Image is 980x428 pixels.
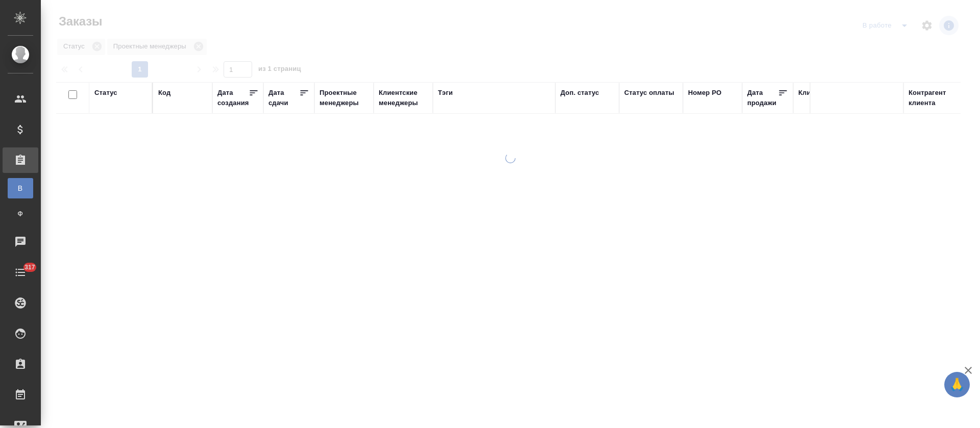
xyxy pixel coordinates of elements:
[217,88,249,108] div: Дата создания
[158,88,170,98] div: Код
[13,183,28,193] span: В
[798,88,822,98] div: Клиент
[8,178,33,198] a: В
[438,88,453,98] div: Тэги
[18,262,41,272] span: 317
[909,88,958,108] div: Контрагент клиента
[560,88,599,98] div: Доп. статус
[948,374,966,395] span: 🙏
[688,88,721,98] div: Номер PO
[8,204,33,224] a: Ф
[944,372,970,397] button: 🙏
[624,88,674,98] div: Статус оплаты
[94,88,117,98] div: Статус
[320,88,369,108] div: Проектные менеджеры
[379,88,428,108] div: Клиентские менеджеры
[3,260,38,285] a: 317
[268,88,299,108] div: Дата сдачи
[13,209,28,219] span: Ф
[747,88,778,108] div: Дата продажи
